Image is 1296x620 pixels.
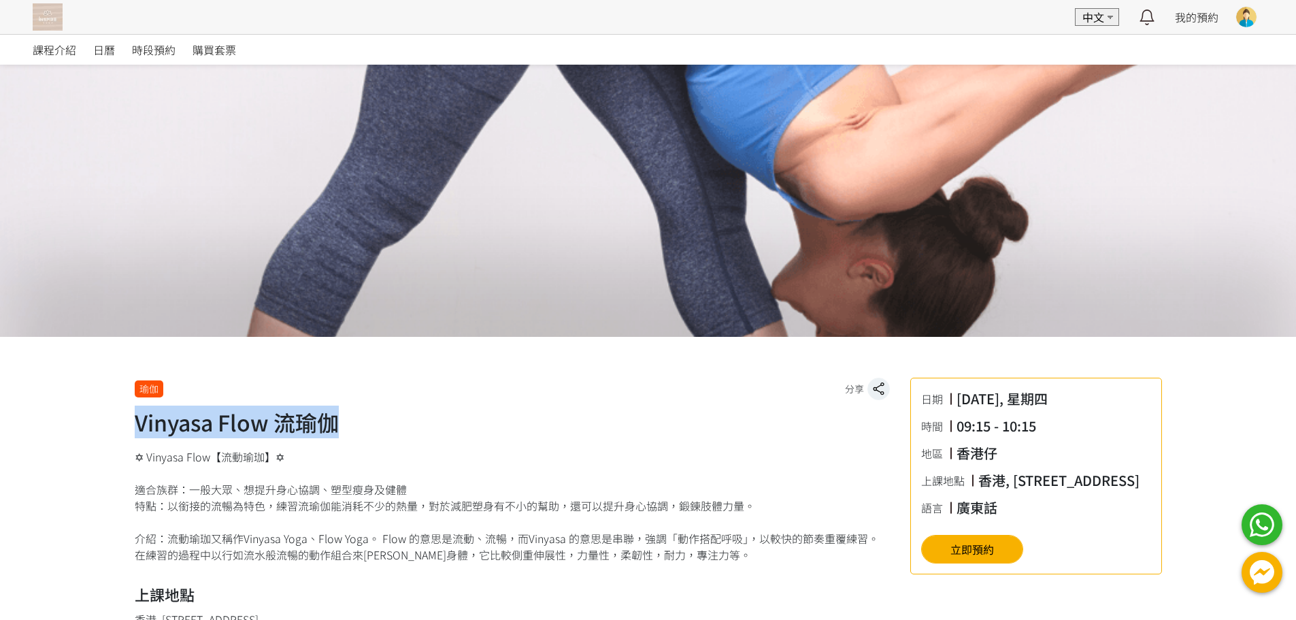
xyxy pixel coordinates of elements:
[921,391,950,407] div: 日期
[33,3,63,31] img: T57dtJh47iSJKDtQ57dN6xVUMYY2M0XQuGF02OI4.png
[193,42,236,58] span: 購買套票
[132,42,176,58] span: 時段預約
[193,35,236,65] a: 購買套票
[921,445,950,461] div: 地區
[957,497,997,518] div: 廣東話
[33,35,76,65] a: 課程介紹
[921,500,950,516] div: 語言
[978,470,1140,491] div: 香港, [STREET_ADDRESS]
[135,406,890,438] h1: Vinyasa Flow 流瑜伽
[132,35,176,65] a: 時段預約
[135,380,163,397] div: 瑜伽
[957,416,1036,436] div: 09:15 - 10:15
[957,389,1048,409] div: [DATE], 星期四
[921,472,971,489] div: 上課地點
[957,443,997,463] div: 香港仔
[135,583,890,606] h2: 上課地點
[1175,9,1218,25] a: 我的預約
[921,535,1023,564] button: 立即預約
[845,382,864,396] span: 分享
[921,418,950,434] div: 時間
[33,42,76,58] span: 課程介紹
[93,42,115,58] span: 日曆
[93,35,115,65] a: 日曆
[135,448,890,563] div: ✡ Vinyasa Flow【流動瑜珈】✡ 適合族群：一般大眾、想提升身心協調、塑型瘦身及健體 特點：以銜接的流暢為特色，練習流瑜伽能消耗不少的熱量，對於減肥塑身有不小的幫助，還可以提升身心協調...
